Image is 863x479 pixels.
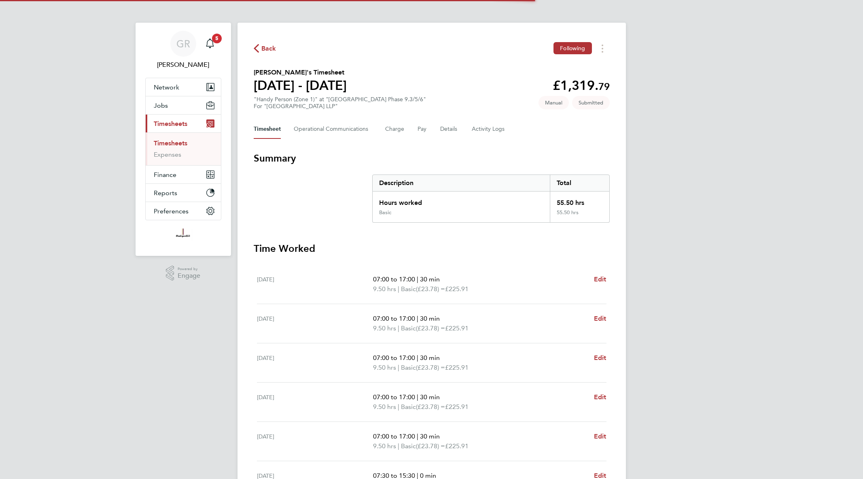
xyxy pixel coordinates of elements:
[146,184,221,202] button: Reports
[176,38,190,49] span: GR
[294,119,372,139] button: Operational Communications
[373,175,550,191] div: Description
[420,275,440,283] span: 30 min
[373,432,415,440] span: 07:00 to 17:00
[373,324,396,332] span: 9.50 hrs
[416,442,445,450] span: (£23.78) =
[594,353,606,363] a: Edit
[372,175,610,223] div: Summary
[417,315,418,322] span: |
[145,60,221,70] span: Goncalo Rodrigues
[401,402,416,412] span: Basic
[146,78,221,96] button: Network
[572,96,610,109] span: This timesheet is Submitted.
[146,115,221,132] button: Timesheets
[553,78,610,93] app-decimal: £1,319.
[417,354,418,362] span: |
[398,442,399,450] span: |
[174,228,192,241] img: madigangill-logo-retina.png
[398,285,399,293] span: |
[254,119,281,139] button: Timesheet
[594,275,606,283] span: Edit
[594,354,606,362] span: Edit
[416,285,445,293] span: (£23.78) =
[178,266,200,272] span: Powered by
[550,209,609,222] div: 55.50 hrs
[146,166,221,183] button: Finance
[420,315,440,322] span: 30 min
[154,151,181,158] a: Expenses
[254,77,347,94] h1: [DATE] - [DATE]
[417,275,418,283] span: |
[539,96,569,109] span: This timesheet was manually created.
[212,34,222,43] span: 5
[154,207,189,215] span: Preferences
[594,314,606,324] a: Edit
[257,314,373,333] div: [DATE]
[154,83,179,91] span: Network
[550,192,609,209] div: 55.50 hrs
[373,285,396,293] span: 9.50 hrs
[146,202,221,220] button: Preferences
[416,364,445,371] span: (£23.78) =
[373,275,415,283] span: 07:00 to 17:00
[154,171,176,179] span: Finance
[202,31,218,57] a: 5
[373,192,550,209] div: Hours worked
[373,393,415,401] span: 07:00 to 17:00
[560,45,585,52] span: Following
[373,442,396,450] span: 9.50 hrs
[257,275,373,294] div: [DATE]
[420,354,440,362] span: 30 min
[254,96,426,110] div: "Handy Person (Zone 1)" at "[GEOGRAPHIC_DATA] Phase 9.3/5/6"
[373,403,396,411] span: 9.50 hrs
[595,42,610,55] button: Timesheets Menu
[445,324,469,332] span: £225.91
[178,272,200,279] span: Engage
[385,119,405,139] button: Charge
[373,354,415,362] span: 07:00 to 17:00
[166,266,200,281] a: Powered byEngage
[553,42,592,54] button: Following
[598,81,610,92] span: 79
[257,392,373,412] div: [DATE]
[398,324,399,332] span: |
[257,353,373,373] div: [DATE]
[254,103,426,110] div: For "[GEOGRAPHIC_DATA] LLP"
[254,242,610,255] h3: Time Worked
[594,432,606,440] span: Edit
[594,392,606,402] a: Edit
[594,432,606,441] a: Edit
[401,284,416,294] span: Basic
[257,432,373,451] div: [DATE]
[420,393,440,401] span: 30 min
[420,432,440,440] span: 30 min
[401,324,416,333] span: Basic
[398,403,399,411] span: |
[594,393,606,401] span: Edit
[373,364,396,371] span: 9.50 hrs
[401,441,416,451] span: Basic
[379,209,391,216] div: Basic
[154,120,187,128] span: Timesheets
[440,119,459,139] button: Details
[416,324,445,332] span: (£23.78) =
[550,175,609,191] div: Total
[145,31,221,70] a: GR[PERSON_NAME]
[154,139,187,147] a: Timesheets
[254,43,276,53] button: Back
[416,403,445,411] span: (£23.78) =
[418,119,427,139] button: Pay
[445,403,469,411] span: £225.91
[445,442,469,450] span: £225.91
[145,228,221,241] a: Go to home page
[146,132,221,165] div: Timesheets
[445,285,469,293] span: £225.91
[417,393,418,401] span: |
[472,119,506,139] button: Activity Logs
[254,68,347,77] h2: [PERSON_NAME]'s Timesheet
[154,102,168,109] span: Jobs
[401,363,416,373] span: Basic
[417,432,418,440] span: |
[146,96,221,114] button: Jobs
